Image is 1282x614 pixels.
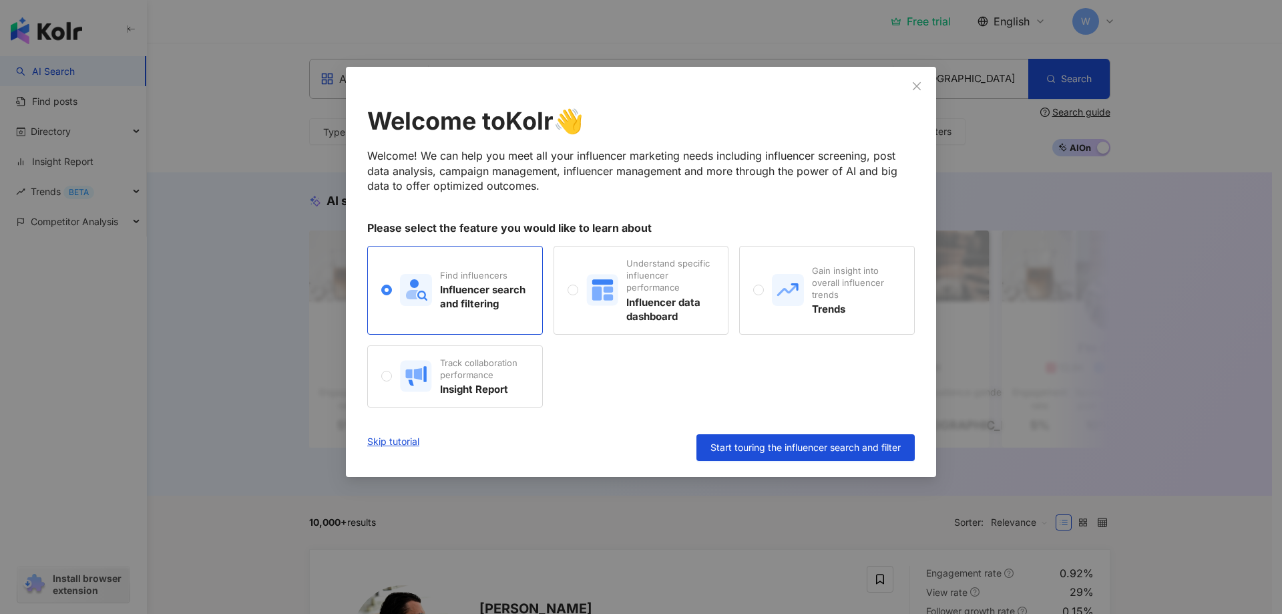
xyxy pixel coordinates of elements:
[367,104,915,138] div: Welcome to Kolr 👋
[440,283,528,311] div: Influencer search and filtering
[710,442,901,453] span: Start touring the influencer search and filter
[696,434,915,461] button: Start touring the influencer search and filter
[367,220,915,235] div: Please select the feature you would like to learn about
[367,434,419,461] a: Skip tutorial
[440,269,528,281] div: Find influencers
[812,265,900,301] div: Gain insight into overall influencer trends
[626,257,714,294] div: Understand specific influencer performance
[626,295,714,323] div: Influencer data dashboard
[812,302,900,316] div: Trends
[911,81,922,92] span: close
[440,357,528,381] div: Track collaboration performance
[903,73,930,100] button: Close
[367,148,915,193] div: Welcome! We can help you meet all your influencer marketing needs including influencer screening,...
[440,382,528,396] div: Insight Report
